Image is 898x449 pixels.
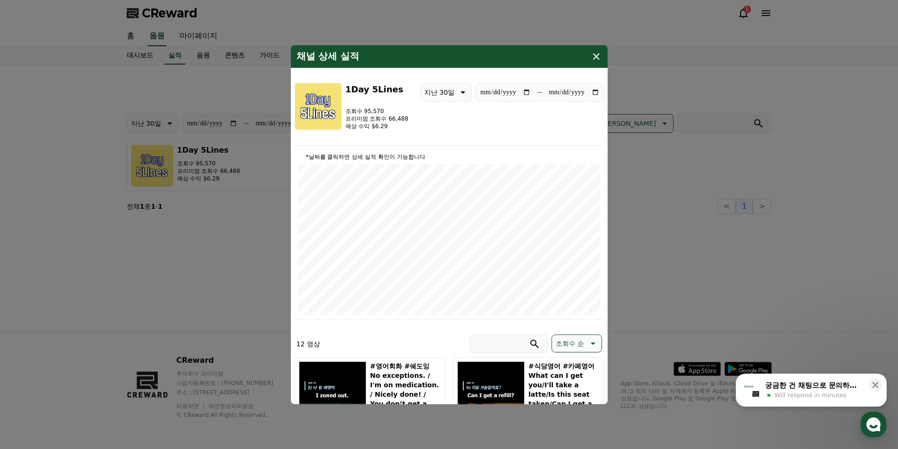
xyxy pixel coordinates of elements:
[24,313,41,320] span: Home
[78,313,106,321] span: Messages
[346,114,409,122] p: 프리미엄 조회수 66,488
[62,299,122,322] a: Messages
[552,334,601,352] button: 조회수 순
[346,107,409,114] p: 조회수 95,570
[297,50,360,62] h4: 채널 상세 실적
[298,153,600,160] p: *날짜를 클릭하면 상세 실적 확인이 가능합니다
[295,82,342,130] img: 1Day 5Lines
[556,336,584,350] p: 조회수 순
[536,86,543,98] p: ~
[370,361,441,417] h5: #영어회화 #쉐도잉 No exceptions. / I'm on medication. / Nicely done! / You don’t get a say. / I zoned out.
[291,45,608,404] div: modal
[346,82,409,96] h3: 1Day 5Lines
[424,85,454,98] p: 지난 30일
[420,82,472,101] button: 지난 30일
[3,299,62,322] a: Home
[140,313,163,320] span: Settings
[122,299,181,322] a: Settings
[297,339,320,348] p: 12 영상
[346,122,409,130] p: 예상 수익 $6.29
[528,361,599,417] h5: #식당영어 #카페영어 What can I get you/I'll take a latte/Is this seat taken/Can I get a refill/Coffee to go.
